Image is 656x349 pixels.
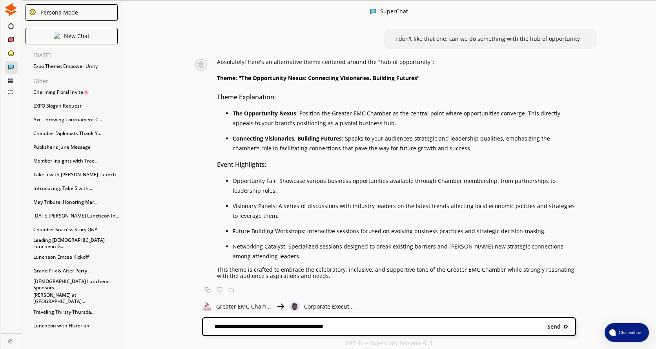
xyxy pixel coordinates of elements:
[233,241,576,261] li: Networking Catalyst: Specialized sessions designed to break existing barriers and [PERSON_NAME] n...
[205,287,211,293] img: Copy
[304,303,354,310] p: Corporate Execut...
[29,169,122,181] div: Take 5 with [PERSON_NAME] Launch
[616,329,644,336] span: Chat with us
[217,59,576,65] p: Absolutely! Here's an alternative theme centered around the "hub of opportunity":
[370,8,376,15] img: Close
[29,141,122,153] div: Publisher's June Message
[380,8,408,16] div: SuperChat
[64,33,89,39] p: New Chat
[547,323,561,330] b: Send
[29,155,122,167] div: Member Insights with Trac...
[38,9,78,16] div: Persona Mode
[29,183,122,194] div: Introducing: Take 5 with ...
[189,59,213,71] img: Close
[29,238,122,249] div: Leading [DEMOGRAPHIC_DATA] Luncheon G...
[233,135,342,142] strong: Connecting Visionaries, Building Futures
[4,3,17,16] img: Close
[29,100,122,112] div: EXPO Slogan Request
[29,86,122,98] div: Charming Floral Invite🌸
[233,110,296,117] strong: The Opportunity Nexus
[29,9,36,16] img: Close
[202,302,211,311] img: Close
[217,267,576,279] p: This theme is crafted to embrace the celebratory, inclusive, and supportive tone of the Greater E...
[29,279,122,291] div: [DEMOGRAPHIC_DATA] Luncheon Sponsors ...
[29,114,122,126] div: Axe Throwing Tournament C...
[346,340,432,346] p: GPT 4o + Supercopy Persona-AI 3
[33,52,122,58] p: [DATE]
[217,91,576,103] h3: Theme Explanation:
[233,108,576,128] li: : Position the Greater EMC Chamber as the central point where opportunities converge. This direct...
[216,303,271,310] p: Greater EMC Cham...
[563,324,569,329] img: Close
[1,333,21,347] a: Close
[29,306,122,318] div: Traveling Thirsty Thursda...
[233,201,576,221] li: Visionary Panels: A series of discussions with industry leaders on the latest trends affecting lo...
[8,339,13,344] img: Close
[233,176,576,196] li: Opportunity Fair: Showcase various business opportunities available through Chamber membership, f...
[217,287,222,293] img: Favorite
[33,78,122,84] p: Older
[233,226,576,236] li: Future Building Workshops: Interactive sessions focused on evolving business practices and strate...
[29,210,122,222] div: [DATE][PERSON_NAME] Luncheon In...
[217,74,420,82] strong: Theme: "The Opportunity Nexus: Connecting Visionaries, Building Futures"
[29,224,122,236] div: Chamber Success Story Q&A
[290,302,299,311] img: Close
[29,292,122,304] div: [PERSON_NAME] at [GEOGRAPHIC_DATA]...
[29,128,122,139] div: Chamber Diplomats Thank Y...
[54,33,60,39] img: Close
[605,323,649,342] button: atlas-launcher
[228,287,234,293] img: Save
[276,302,285,311] img: Close
[395,35,580,42] span: i don't like that one. can we do something with the hub of opportunity
[29,196,122,208] div: May Tribute: Honoring Mar...
[217,159,576,170] h3: Event Highlights:
[29,60,122,72] div: Expo Theme: Empower Unity
[233,133,576,153] li: : Speaks to your audience’s strategic and leadership qualities, emphasizing the chamber’s role in...
[29,320,122,332] div: Luncheon with Historian
[29,251,122,263] div: Luncheon Emcee Kickoff
[29,265,122,277] div: Grand Prix & After Party ...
